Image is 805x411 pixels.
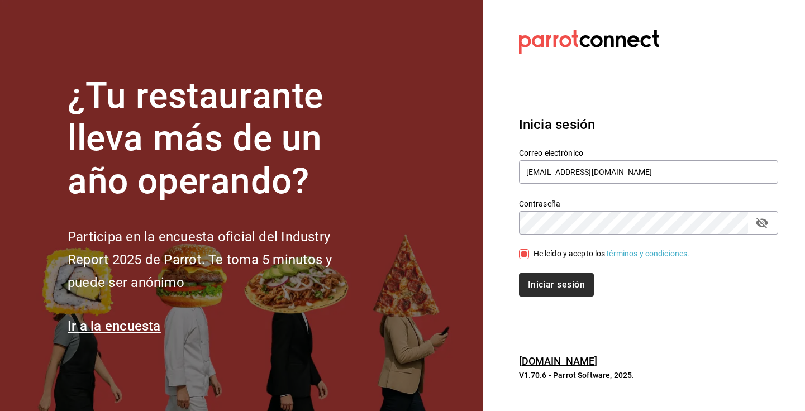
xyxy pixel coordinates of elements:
h2: Participa en la encuesta oficial del Industry Report 2025 de Parrot. Te toma 5 minutos y puede se... [68,226,369,294]
label: Correo electrónico [519,149,778,156]
div: He leído y acepto los [534,248,690,260]
p: V1.70.6 - Parrot Software, 2025. [519,370,778,381]
a: [DOMAIN_NAME] [519,355,598,367]
label: Contraseña [519,199,778,207]
a: Términos y condiciones. [605,249,689,258]
button: Iniciar sesión [519,273,594,297]
h1: ¿Tu restaurante lleva más de un año operando? [68,75,369,203]
input: Ingresa tu correo electrónico [519,160,778,184]
a: Ir a la encuesta [68,318,161,334]
button: passwordField [752,213,771,232]
h3: Inicia sesión [519,114,778,135]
